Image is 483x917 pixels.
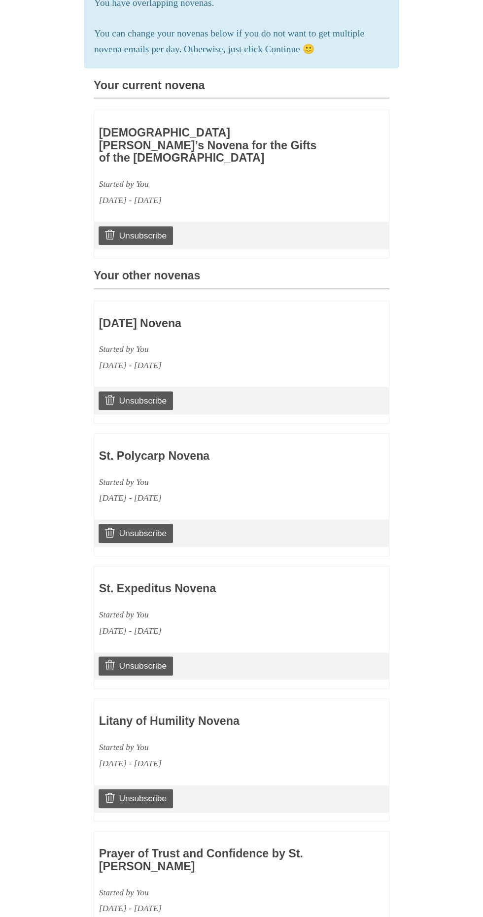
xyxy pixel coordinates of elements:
[99,755,327,772] div: [DATE] - [DATE]
[94,270,389,289] h3: Your other novenas
[99,490,327,506] div: [DATE] - [DATE]
[99,127,327,165] h3: [DEMOGRAPHIC_DATA][PERSON_NAME]’s Novena for the Gifts of the [DEMOGRAPHIC_DATA]
[99,524,173,543] a: Unsubscribe
[99,317,327,330] h3: [DATE] Novena
[99,450,327,463] h3: St. Polycarp Novena
[99,192,327,208] div: [DATE] - [DATE]
[99,474,327,490] div: Started by You
[99,715,327,728] h3: Litany of Humility Novena
[99,848,327,873] h3: Prayer of Trust and Confidence by St. [PERSON_NAME]
[99,176,327,192] div: Started by You
[99,789,173,808] a: Unsubscribe
[99,391,173,410] a: Unsubscribe
[99,226,173,245] a: Unsubscribe
[99,884,327,901] div: Started by You
[99,623,327,639] div: [DATE] - [DATE]
[99,582,327,595] h3: St. Expeditus Novena
[94,26,389,58] p: You can change your novenas below if you do not want to get multiple novena emails per day. Other...
[99,341,327,357] div: Started by You
[99,357,327,374] div: [DATE] - [DATE]
[94,79,389,99] h3: Your current novena
[99,900,327,917] div: [DATE] - [DATE]
[99,739,327,755] div: Started by You
[99,607,327,623] div: Started by You
[99,656,173,675] a: Unsubscribe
